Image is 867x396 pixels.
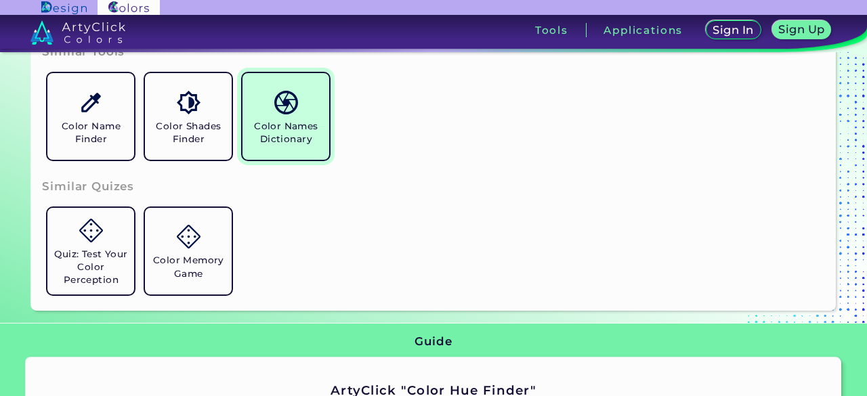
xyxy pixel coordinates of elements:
[140,202,237,300] a: Color Memory Game
[53,120,129,146] h5: Color Name Finder
[150,254,226,280] h5: Color Memory Game
[177,91,200,114] img: icon_color_shades.svg
[42,68,140,165] a: Color Name Finder
[79,219,103,242] img: icon_game.svg
[150,120,226,146] h5: Color Shades Finder
[53,248,129,286] h5: Quiz: Test Your Color Perception
[237,68,335,165] a: Color Names Dictionary
[140,68,237,165] a: Color Shades Finder
[781,24,823,35] h5: Sign Up
[248,120,324,146] h5: Color Names Dictionary
[30,20,126,45] img: logo_artyclick_colors_white.svg
[177,225,200,248] img: icon_game.svg
[41,1,87,14] img: ArtyClick Design logo
[604,25,683,35] h3: Applications
[775,22,828,39] a: Sign Up
[42,44,125,60] h3: Similar Tools
[42,202,140,300] a: Quiz: Test Your Color Perception
[709,22,758,39] a: Sign In
[715,25,752,35] h5: Sign In
[79,91,103,114] img: icon_color_name_finder.svg
[535,25,568,35] h3: Tools
[274,91,298,114] img: icon_color_names_dictionary.svg
[415,334,452,350] h3: Guide
[42,179,134,195] h3: Similar Quizes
